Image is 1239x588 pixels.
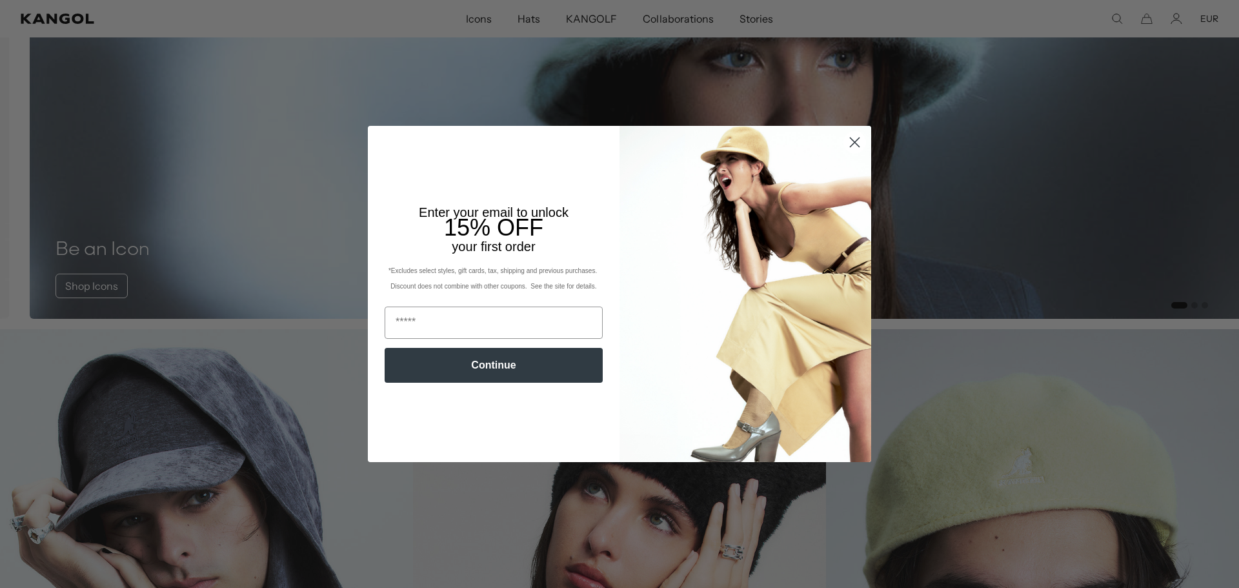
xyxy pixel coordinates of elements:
[385,348,603,383] button: Continue
[619,126,871,461] img: 93be19ad-e773-4382-80b9-c9d740c9197f.jpeg
[843,131,866,154] button: Close dialog
[444,214,543,241] span: 15% OFF
[419,205,569,219] span: Enter your email to unlock
[452,239,535,254] span: your first order
[388,267,599,290] span: *Excludes select styles, gift cards, tax, shipping and previous purchases. Discount does not comb...
[385,307,603,339] input: Email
